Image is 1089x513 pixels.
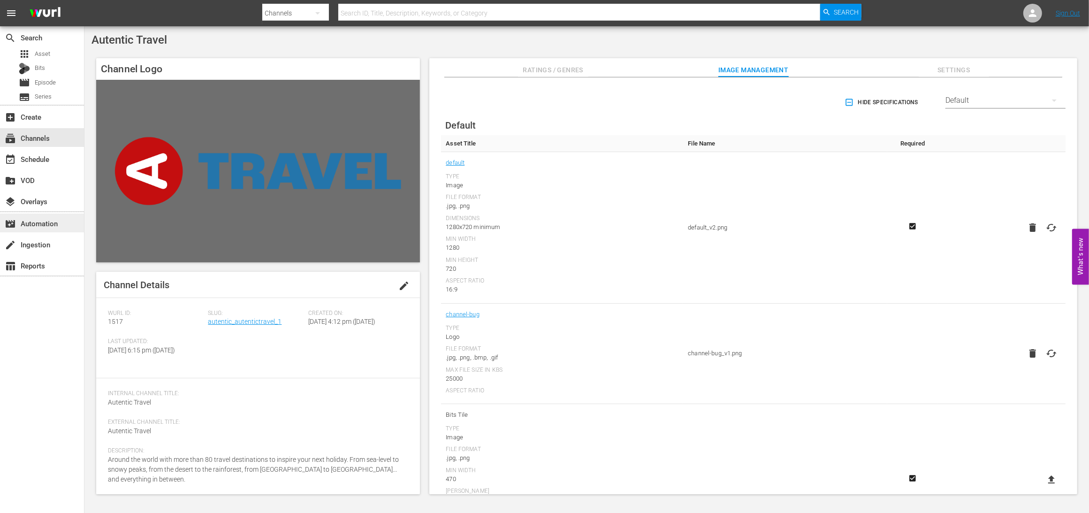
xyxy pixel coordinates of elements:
[108,419,404,426] span: External Channel Title:
[446,308,480,321] a: channel-bug
[446,475,678,484] div: 470
[108,346,175,354] span: [DATE] 6:15 pm ([DATE])
[308,310,404,317] span: Created On:
[108,398,151,406] span: Autentic Travel
[1072,229,1089,284] button: Open Feedback Widget
[398,280,410,291] span: edit
[446,325,678,332] div: Type
[5,133,16,144] span: Channels
[446,446,678,453] div: File Format
[446,236,678,243] div: Min Width
[393,275,415,297] button: edit
[108,456,399,483] span: Around the world with more than 80 travel destinations to inspire your next holiday. From sea-lev...
[446,201,678,211] div: .jpg, .png
[446,194,678,201] div: File Format
[5,175,16,186] span: VOD
[108,447,404,455] span: Description:
[683,304,887,404] td: channel-bug_v1.png
[23,2,68,24] img: ans4CAIJ8jUAAAAAAAAAAAAAAAAAAAAAAAAgQb4GAAAAAAAAAAAAAAAAAAAAAAAAJMjXAAAAAAAAAAAAAAAAAAAAAAAAgAT5G...
[446,277,678,285] div: Aspect Ratio
[446,387,678,395] div: Aspect Ratio
[919,64,989,76] span: Settings
[108,427,151,435] span: Autentic Travel
[5,32,16,44] span: Search
[446,345,678,353] div: File Format
[1056,9,1080,17] a: Sign Out
[446,215,678,222] div: Dimensions
[208,318,282,325] a: autentic_autentictravel_1
[446,157,465,169] a: default
[446,173,678,181] div: Type
[846,98,918,107] span: Hide Specifications
[96,58,420,80] h4: Channel Logo
[446,285,678,294] div: 16:9
[446,181,678,190] div: Image
[108,390,404,398] span: Internal Channel Title:
[445,120,476,131] span: Default
[19,77,30,88] span: Episode
[446,433,678,442] div: Image
[446,353,678,362] div: .jpg, .png, .bmp, .gif
[441,135,683,152] th: Asset Title
[96,80,420,262] img: Autentic Travel
[19,48,30,60] span: Asset
[843,89,922,115] button: Hide Specifications
[5,239,16,251] span: Ingestion
[820,4,861,21] button: Search
[907,222,918,230] svg: Required
[104,279,169,291] span: Channel Details
[834,4,859,21] span: Search
[6,8,17,19] span: menu
[887,135,938,152] th: Required
[108,318,123,325] span: 1517
[446,453,678,463] div: .jpg, .png
[446,367,678,374] div: Max File Size In Kbs
[446,488,678,495] div: [PERSON_NAME]
[5,196,16,207] span: Overlays
[108,338,203,345] span: Last Updated:
[19,92,30,103] span: Series
[5,112,16,123] span: Create
[446,243,678,253] div: 1280
[446,374,678,383] div: 25000
[683,135,887,152] th: File Name
[518,64,588,76] span: Ratings / Genres
[19,63,30,74] div: Bits
[35,92,52,101] span: Series
[5,154,16,165] span: Schedule
[446,409,678,421] span: Bits Tile
[91,33,167,46] span: Autentic Travel
[208,310,303,317] span: Slug:
[446,332,678,342] div: Logo
[446,264,678,274] div: 720
[35,63,45,73] span: Bits
[907,474,918,482] svg: Required
[308,318,375,325] span: [DATE] 4:12 pm ([DATE])
[5,260,16,272] span: Reports
[446,222,678,232] div: 1280x720 minimum
[945,87,1066,114] div: Default
[5,218,16,230] span: Automation
[446,257,678,264] div: Min Height
[718,64,789,76] span: Image Management
[35,78,56,87] span: Episode
[35,49,50,59] span: Asset
[683,152,887,304] td: default_v2.png
[446,425,678,433] div: Type
[446,467,678,475] div: Min Width
[108,310,203,317] span: Wurl ID:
